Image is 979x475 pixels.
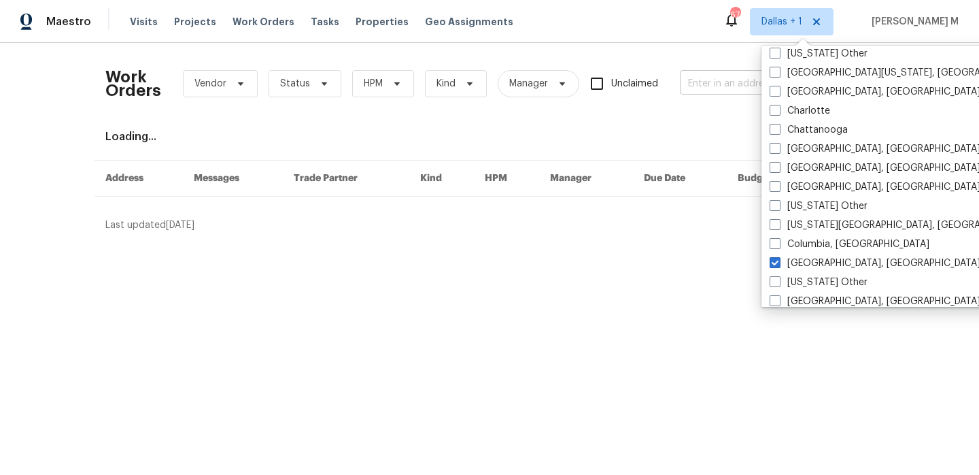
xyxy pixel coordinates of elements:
[436,77,456,91] span: Kind
[770,199,868,213] label: [US_STATE] Other
[311,17,339,27] span: Tasks
[680,73,816,95] input: Enter in an address
[509,77,548,91] span: Manager
[761,15,802,29] span: Dallas + 1
[474,161,539,197] th: HPM
[105,218,847,232] div: Last updated
[364,77,383,91] span: HPM
[539,161,633,197] th: Manager
[633,161,727,197] th: Due Date
[425,15,513,29] span: Geo Assignments
[770,237,929,251] label: Columbia, [GEOGRAPHIC_DATA]
[727,161,809,197] th: Budget
[770,123,848,137] label: Chattanooga
[356,15,409,29] span: Properties
[183,161,283,197] th: Messages
[770,104,830,118] label: Charlotte
[105,70,161,97] h2: Work Orders
[166,220,194,230] span: [DATE]
[194,77,226,91] span: Vendor
[233,15,294,29] span: Work Orders
[95,161,183,197] th: Address
[174,15,216,29] span: Projects
[770,47,868,61] label: [US_STATE] Other
[409,161,474,197] th: Kind
[280,77,310,91] span: Status
[105,130,874,144] div: Loading...
[730,8,740,22] div: 67
[283,161,410,197] th: Trade Partner
[611,77,658,91] span: Unclaimed
[866,15,959,29] span: [PERSON_NAME] M
[46,15,91,29] span: Maestro
[770,276,868,289] label: [US_STATE] Other
[130,15,158,29] span: Visits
